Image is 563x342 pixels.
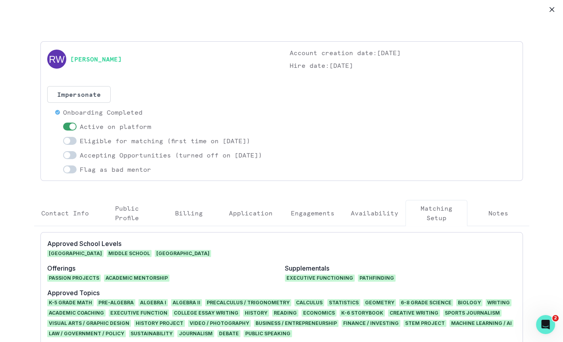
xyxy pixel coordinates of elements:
span: Video / Photography [188,320,251,327]
span: Biology [456,299,482,306]
p: Contact Info [41,208,89,218]
span: Business / Entrepreneurship [254,320,338,327]
p: Account creation date: [DATE] [290,48,516,58]
span: Precalculus / Trigonometry [205,299,291,306]
p: Supplementals [285,263,516,273]
span: Algebra I [138,299,168,306]
span: Pre-Algebra [97,299,135,306]
p: Accepting Opportunities (turned off on [DATE]) [80,150,262,160]
span: [GEOGRAPHIC_DATA] [155,250,211,257]
p: Approved School Levels [47,239,279,248]
span: K-6 Storybook [340,309,385,317]
p: Billing [175,208,203,218]
p: Matching Setup [412,204,461,223]
p: Engagements [291,208,334,218]
span: Passion Projects [47,275,101,282]
span: [GEOGRAPHIC_DATA] [47,250,104,257]
span: Academic Mentorship [104,275,169,282]
p: Hire date: [DATE] [290,61,516,70]
p: Application [229,208,273,218]
span: History Project [134,320,185,327]
span: Algebra II [171,299,202,306]
span: Economics [302,309,336,317]
span: Law / Government / Policy [47,330,126,337]
span: K-5 Grade Math [47,299,94,306]
span: Journalism [177,330,214,337]
span: Sustainability [129,330,174,337]
span: Writing [486,299,511,306]
p: Offerings [47,263,279,273]
span: Pathfinding [358,275,396,282]
a: [PERSON_NAME] [70,54,122,64]
span: Executive Functioning [285,275,355,282]
p: Approved Topics [47,288,516,298]
p: Notes [488,208,508,218]
span: Reading [272,309,298,317]
img: svg [47,50,66,69]
span: Creative Writing [388,309,440,317]
span: Machine Learning / AI [450,320,513,327]
button: Close [546,3,558,16]
span: Debate [217,330,240,337]
span: Sports Journalism [443,309,502,317]
span: Public Speaking [244,330,292,337]
span: Executive Function [109,309,169,317]
p: Flag as bad mentor [80,165,151,174]
iframe: Intercom live chat [536,315,555,334]
span: Statistics [327,299,360,306]
span: STEM Project [404,320,446,327]
p: Eligible for matching (first time on [DATE]) [80,136,250,146]
span: Visual Arts / Graphic Design [47,320,131,327]
span: College Essay Writing [172,309,240,317]
span: Academic Coaching [47,309,106,317]
span: Middle School [107,250,152,257]
span: 2 [552,315,559,321]
span: History [243,309,269,317]
span: 6-8 Grade Science [399,299,453,306]
p: Availability [351,208,398,218]
span: Calculus [294,299,324,306]
p: Active on platform [80,122,151,131]
p: Onboarding Completed [63,108,142,117]
span: Finance / Investing [342,320,400,327]
button: Impersonate [47,86,111,103]
p: Public Profile [103,204,151,223]
span: Geometry [363,299,396,306]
